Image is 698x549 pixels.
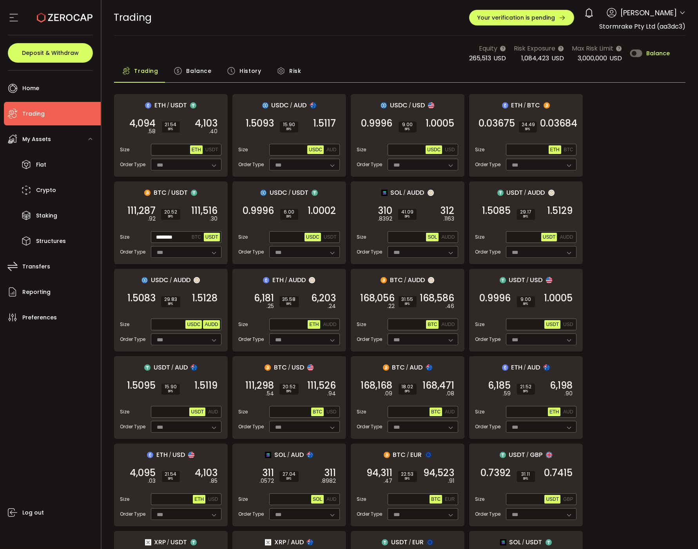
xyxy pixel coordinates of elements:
[283,214,295,219] i: BPS
[404,277,406,284] em: /
[620,7,677,18] span: [PERSON_NAME]
[203,320,219,329] button: AUDD
[511,362,523,372] span: ETH
[381,190,388,196] img: sol_portfolio.png
[401,214,413,219] i: BPS
[289,63,301,79] span: Risk
[328,302,336,310] em: .24
[440,320,456,329] button: AUDD
[522,122,534,127] span: 24.49
[314,120,336,127] span: 1.5117
[239,63,261,79] span: History
[441,234,455,240] span: AUDD
[168,189,170,196] em: /
[144,364,150,371] img: usdt_portfolio.svg
[443,145,456,154] button: USD
[305,233,321,241] button: USDC
[390,100,408,110] span: USDC
[170,100,187,110] span: USDT
[475,161,501,168] span: Order Type
[528,362,540,372] span: AUD
[445,409,455,415] span: AUD
[288,189,291,196] em: /
[22,286,51,298] span: Reporting
[479,120,515,127] span: 0.03675
[205,234,218,240] span: USDT
[207,408,219,416] button: AUD
[189,408,205,416] button: USDT
[308,320,320,329] button: ETH
[312,190,318,196] img: usdt_portfolio.svg
[307,452,313,458] img: aud_portfolio.svg
[520,302,532,306] i: BPS
[549,409,559,415] span: ETH
[541,233,557,241] button: USDT
[500,277,506,283] img: usdt_portfolio.svg
[446,302,455,310] em: .46
[443,495,456,504] button: EUR
[548,408,560,416] button: ETH
[311,408,324,416] button: BTC
[325,495,338,504] button: AUD
[469,54,491,63] span: 265,513
[551,54,564,63] span: USD
[310,102,316,109] img: aud_portfolio.svg
[283,127,295,132] i: BPS
[283,302,296,306] i: BPS
[426,320,439,329] button: BTC
[239,146,248,153] span: Size
[239,321,248,328] span: Size
[572,43,613,53] span: Max Risk Limit
[609,54,622,63] span: USD
[326,496,336,502] span: AUD
[263,277,269,283] img: eth_portfolio.svg
[190,539,197,545] img: usdt_portfolio.svg
[388,302,395,310] em: .22
[428,277,434,283] img: zuPXiwguUFiBOIQyqLOiXsnnNitlx7q4LCwEbLHADjIpTka+Lip0HH8D0VTrd02z+wEAAAAASUVORK5CYII=
[36,210,57,221] span: Staking
[22,108,45,120] span: Trading
[562,320,575,329] button: USD
[207,495,219,504] button: USD
[357,161,383,168] span: Order Type
[563,496,573,502] span: GBP
[562,495,575,504] button: GBP
[361,120,393,127] span: 0.9996
[205,147,218,152] span: USDT
[164,210,177,214] span: 20.52
[195,120,218,127] span: 4,103
[475,146,485,153] span: Size
[384,452,390,458] img: btc_portfolio.svg
[520,214,532,219] i: BPS
[563,409,573,415] span: AUD
[22,261,50,272] span: Transfers
[254,294,274,302] span: 6,181
[431,409,441,415] span: BTC
[502,102,508,109] img: eth_portfolio.svg
[546,496,559,502] span: USDT
[267,302,274,310] em: .25
[444,215,455,223] em: .1163
[186,63,211,79] span: Balance
[154,100,166,110] span: ETH
[392,362,405,372] span: BTC
[127,382,156,390] span: 1.5095
[382,539,388,545] img: usdt_portfolio.svg
[544,294,573,302] span: 1.0005
[325,145,338,154] button: AUD
[192,207,218,215] span: 111,516
[530,275,543,285] span: USD
[185,320,202,329] button: USDC
[274,362,287,372] span: BTC
[165,122,177,127] span: 21.54
[445,496,455,502] span: EUR
[164,302,177,306] i: BPS
[204,233,220,241] button: USDT
[378,215,393,223] em: .8392
[357,248,383,255] span: Order Type
[312,294,336,302] span: 6,203
[428,190,434,196] img: zuPXiwguUFiBOIQyqLOiXsnnNitlx7q4LCwEbLHADjIpTka+Lip0HH8D0VTrd02z+wEAAAAASUVORK5CYII=
[171,188,188,197] span: USDT
[445,147,455,152] span: USD
[326,147,336,152] span: AUD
